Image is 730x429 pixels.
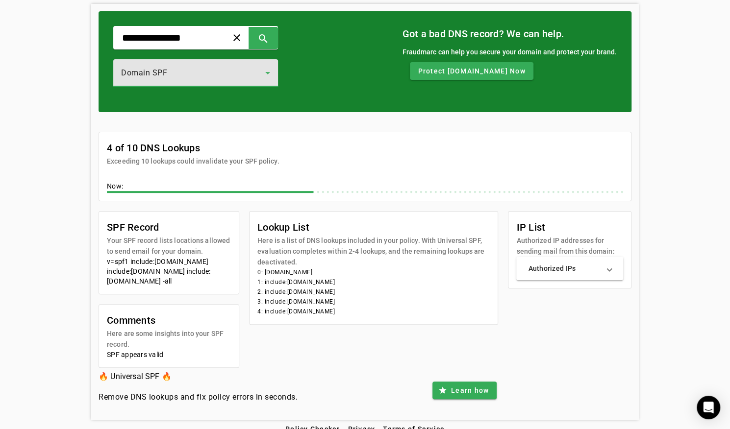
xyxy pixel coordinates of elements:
mat-card-subtitle: Exceeding 10 lookups could invalidate your SPF policy. [107,156,279,167]
mat-panel-title: Authorized IPs [528,263,600,273]
button: Learn how [432,381,497,399]
button: Protect [DOMAIN_NAME] Now [410,62,533,80]
mat-card-title: 4 of 10 DNS Lookups [107,140,279,156]
span: Domain SPF [121,68,167,77]
div: Now: [107,181,623,193]
li: 3: include:[DOMAIN_NAME] [257,297,490,307]
h3: 🔥 Universal SPF 🔥 [99,370,298,383]
mat-card-subtitle: Here are some insights into your SPF record. [107,328,231,350]
span: Learn how [451,385,489,395]
div: Fraudmarc can help you secure your domain and protect your brand. [402,47,617,57]
mat-card-title: SPF Record [107,219,231,235]
div: v=spf1 include:[DOMAIN_NAME] include:[DOMAIN_NAME] include:[DOMAIN_NAME] -all [107,257,231,286]
mat-expansion-panel-header: Authorized IPs [516,257,623,280]
mat-card-subtitle: Here is a list of DNS lookups included in your policy. With Universal SPF, evaluation completes w... [257,235,490,267]
mat-card-subtitle: Authorized IP addresses for sending mail from this domain: [516,235,623,257]
mat-card-title: Comments [107,312,231,328]
h4: Remove DNS lookups and fix policy errors in seconds. [99,391,298,403]
mat-card-title: Got a bad DNS record? We can help. [402,26,617,42]
li: 4: include:[DOMAIN_NAME] [257,307,490,316]
mat-card-title: IP List [516,219,623,235]
li: 0: [DOMAIN_NAME] [257,267,490,277]
li: 1: include:[DOMAIN_NAME] [257,277,490,287]
mat-card-title: Lookup List [257,219,490,235]
li: 2: include:[DOMAIN_NAME] [257,287,490,297]
span: Protect [DOMAIN_NAME] Now [418,66,525,76]
mat-card-subtitle: Your SPF record lists locations allowed to send email for your domain. [107,235,231,257]
div: SPF appears valid [107,350,231,359]
div: Open Intercom Messenger [697,396,720,419]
